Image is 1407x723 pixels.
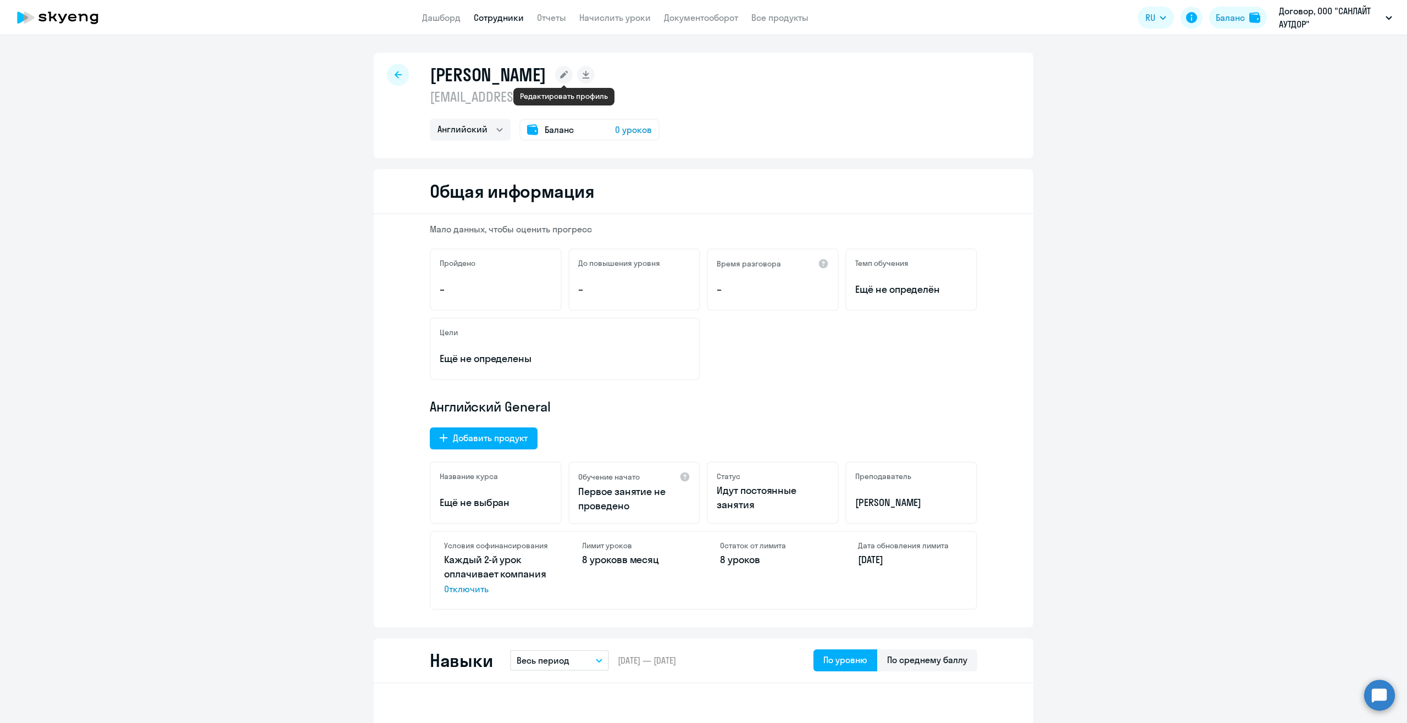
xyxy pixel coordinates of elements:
[1249,12,1260,23] img: balance
[855,471,911,481] h5: Преподаватель
[582,553,687,567] p: в месяц
[440,258,475,268] h5: Пройдено
[444,553,549,596] p: Каждый 2-й урок оплачивает компания
[1216,11,1245,24] div: Баланс
[582,541,687,550] h4: Лимит уроков
[578,472,640,482] h5: Обучение начато
[474,12,524,23] a: Сотрудники
[440,496,552,510] p: Ещё не выбран
[717,282,829,297] p: –
[887,653,967,666] div: По среднему баллу
[720,553,760,566] span: 8 уроков
[1145,11,1155,24] span: RU
[1279,4,1381,31] p: Договор, ООО "САНЛАЙТ АУТДОР"
[618,654,676,666] span: [DATE] — [DATE]
[430,88,660,105] p: [EMAIL_ADDRESS][DOMAIN_NAME]
[579,12,651,23] a: Начислить уроки
[430,398,551,415] span: Английский General
[582,553,622,566] span: 8 уроков
[430,223,977,235] p: Мало данных, чтобы оценить прогресс
[440,352,690,366] p: Ещё не определены
[444,541,549,550] h4: Условия софинансирования
[430,64,546,86] h1: [PERSON_NAME]
[858,553,963,567] p: [DATE]
[717,483,829,512] p: Идут постоянные занятия
[520,91,608,101] div: Редактировать профиль
[422,12,461,23] a: Дашборд
[855,258,909,268] h5: Темп обучения
[430,427,538,449] button: Добавить продукт
[717,471,740,481] h5: Статус
[717,259,781,269] h5: Время разговора
[510,650,609,671] button: Весь период
[751,12,808,23] a: Все продукты
[858,541,963,550] h4: Дата обновления лимита
[720,541,825,550] h4: Остаток от лимита
[615,123,652,136] span: 0 уроков
[440,471,498,481] h5: Название курса
[855,282,967,297] span: Ещё не определён
[545,123,574,136] span: Баланс
[664,12,738,23] a: Документооборот
[430,649,492,671] h2: Навыки
[1138,7,1174,29] button: RU
[430,180,594,202] h2: Общая информация
[453,431,528,444] div: Добавить продукт
[444,582,549,596] span: Отключить
[578,282,690,297] p: –
[855,496,967,510] p: [PERSON_NAME]
[440,282,552,297] p: –
[537,12,566,23] a: Отчеты
[517,654,569,667] p: Весь период
[440,327,458,337] h5: Цели
[578,258,660,268] h5: До повышения уровня
[1209,7,1267,29] button: Балансbalance
[578,485,690,513] p: Первое занятие не проведено
[823,653,867,666] div: По уровню
[1273,4,1398,31] button: Договор, ООО "САНЛАЙТ АУТДОР"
